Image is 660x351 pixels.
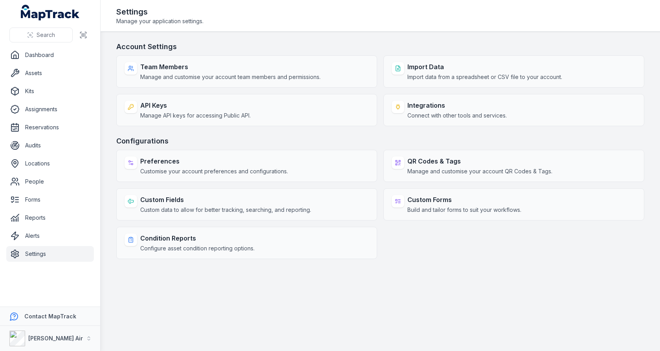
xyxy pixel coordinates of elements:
[116,150,377,182] a: PreferencesCustomise your account preferences and configurations.
[140,195,311,204] strong: Custom Fields
[6,138,94,153] a: Audits
[140,206,311,214] span: Custom data to allow for better tracking, searching, and reporting.
[6,101,94,117] a: Assignments
[407,156,552,166] strong: QR Codes & Tags
[407,167,552,175] span: Manage and customise your account QR Codes & Tags.
[6,210,94,226] a: Reports
[407,101,507,110] strong: Integrations
[28,335,83,342] strong: [PERSON_NAME] Air
[6,83,94,99] a: Kits
[140,244,255,252] span: Configure asset condition reporting options.
[6,65,94,81] a: Assets
[116,55,377,88] a: Team MembersManage and customise your account team members and permissions.
[116,227,377,259] a: Condition ReportsConfigure asset condition reporting options.
[140,101,251,110] strong: API Keys
[140,73,321,81] span: Manage and customise your account team members and permissions.
[116,94,377,126] a: API KeysManage API keys for accessing Public API.
[6,156,94,171] a: Locations
[383,94,644,126] a: IntegrationsConnect with other tools and services.
[383,55,644,88] a: Import DataImport data from a spreadsheet or CSV file to your account.
[6,192,94,208] a: Forms
[407,195,521,204] strong: Custom Forms
[116,188,377,221] a: Custom FieldsCustom data to allow for better tracking, searching, and reporting.
[6,228,94,244] a: Alerts
[9,28,73,42] button: Search
[140,112,251,119] span: Manage API keys for accessing Public API.
[407,206,521,214] span: Build and tailor forms to suit your workflows.
[116,136,644,147] h3: Configurations
[140,156,288,166] strong: Preferences
[24,313,76,320] strong: Contact MapTrack
[21,5,80,20] a: MapTrack
[407,112,507,119] span: Connect with other tools and services.
[6,246,94,262] a: Settings
[140,233,255,243] strong: Condition Reports
[116,17,203,25] span: Manage your application settings.
[407,73,562,81] span: Import data from a spreadsheet or CSV file to your account.
[116,6,203,17] h2: Settings
[37,31,55,39] span: Search
[383,188,644,221] a: Custom FormsBuild and tailor forms to suit your workflows.
[116,41,644,52] h3: Account Settings
[140,167,288,175] span: Customise your account preferences and configurations.
[6,47,94,63] a: Dashboard
[6,119,94,135] a: Reservations
[407,62,562,72] strong: Import Data
[6,174,94,189] a: People
[140,62,321,72] strong: Team Members
[383,150,644,182] a: QR Codes & TagsManage and customise your account QR Codes & Tags.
